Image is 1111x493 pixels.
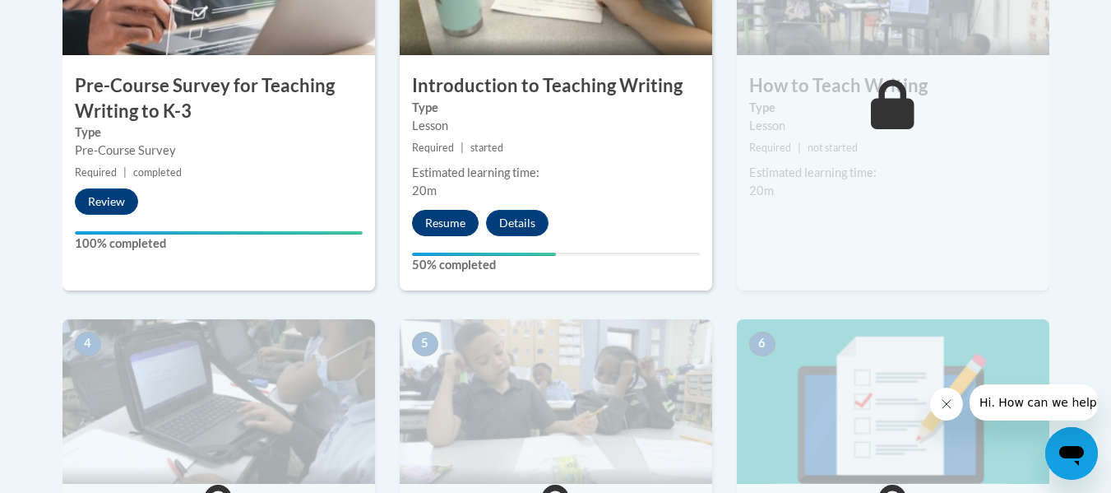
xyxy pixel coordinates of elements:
[123,166,127,179] span: |
[808,142,858,154] span: not started
[749,332,775,356] span: 6
[62,319,375,484] img: Course Image
[749,99,1037,117] label: Type
[75,332,101,356] span: 4
[412,117,700,135] div: Lesson
[75,142,363,160] div: Pre-Course Survey
[412,164,700,182] div: Estimated learning time:
[798,142,801,154] span: |
[737,319,1049,484] img: Course Image
[749,142,791,154] span: Required
[400,319,712,484] img: Course Image
[75,166,117,179] span: Required
[1045,427,1098,480] iframe: Button to launch messaging window
[412,253,556,256] div: Your progress
[412,256,700,274] label: 50% completed
[62,73,375,124] h3: Pre-Course Survey for Teaching Writing to K-3
[412,142,454,154] span: Required
[412,210,479,236] button: Resume
[461,142,464,154] span: |
[930,388,963,421] iframe: Close message
[75,188,138,215] button: Review
[10,12,133,25] span: Hi. How can we help?
[749,164,1037,182] div: Estimated learning time:
[470,142,503,154] span: started
[412,332,438,356] span: 5
[970,384,1098,421] iframe: Message from company
[75,235,363,253] label: 100% completed
[75,231,363,235] div: Your progress
[412,99,700,117] label: Type
[75,123,363,142] label: Type
[749,117,1037,135] div: Lesson
[737,73,1049,99] h3: How to Teach Writing
[412,184,437,198] span: 20m
[749,184,774,198] span: 20m
[486,210,549,236] button: Details
[400,73,712,99] h3: Introduction to Teaching Writing
[133,166,182,179] span: completed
